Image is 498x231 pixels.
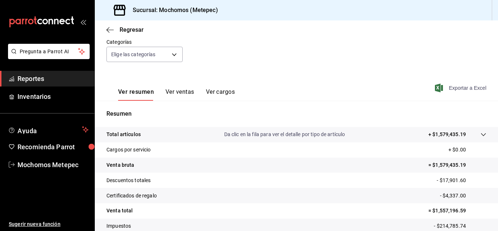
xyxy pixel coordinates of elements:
[106,109,486,118] p: Resumen
[9,220,89,228] span: Sugerir nueva función
[166,88,194,101] button: Ver ventas
[448,146,486,154] p: + $0.00
[106,146,151,154] p: Cargos por servicio
[120,26,144,33] span: Regresar
[106,177,151,184] p: Descuentos totales
[437,177,486,184] p: - $17,901.60
[428,161,486,169] p: = $1,579,435.19
[440,192,486,200] p: - $4,337.00
[436,84,486,92] button: Exportar a Excel
[17,142,89,152] span: Recomienda Parrot
[20,48,78,55] span: Pregunta a Parrot AI
[106,26,144,33] button: Regresar
[118,88,154,101] button: Ver resumen
[8,44,90,59] button: Pregunta a Parrot AI
[17,92,89,101] span: Inventarios
[80,19,86,25] button: open_drawer_menu
[434,222,486,230] p: - $214,785.74
[106,207,133,215] p: Venta total
[224,131,345,138] p: Da clic en la fila para ver el detalle por tipo de artículo
[106,161,134,169] p: Venta bruta
[111,51,156,58] span: Elige las categorías
[118,88,235,101] div: navigation tabs
[206,88,235,101] button: Ver cargos
[106,192,157,200] p: Certificados de regalo
[5,53,90,61] a: Pregunta a Parrot AI
[17,160,89,170] span: Mochomos Metepec
[428,207,486,215] p: = $1,557,196.59
[127,6,218,15] h3: Sucursal: Mochomos (Metepec)
[106,222,131,230] p: Impuestos
[428,131,466,138] p: + $1,579,435.19
[106,131,141,138] p: Total artículos
[106,39,183,45] label: Categorías
[17,125,79,134] span: Ayuda
[17,74,89,84] span: Reportes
